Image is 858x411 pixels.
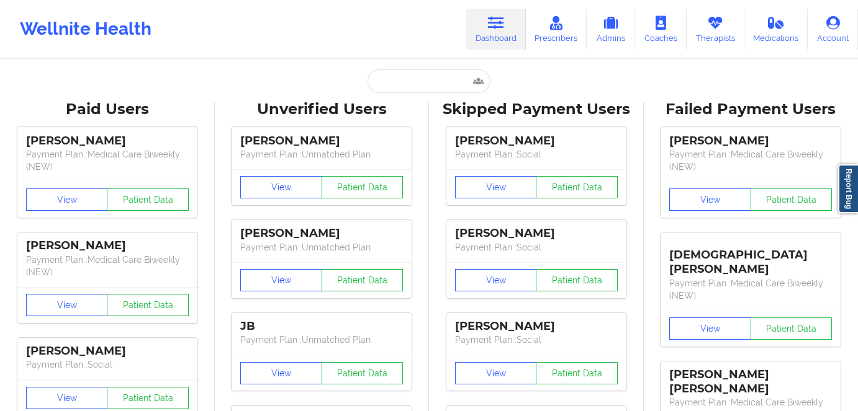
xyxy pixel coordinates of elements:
div: Unverified Users [224,100,421,119]
p: Payment Plan : Unmatched Plan [240,334,403,346]
div: [PERSON_NAME] [26,239,189,253]
div: Failed Payment Users [653,100,850,119]
div: [PERSON_NAME] [26,344,189,358]
button: Patient Data [322,362,404,384]
button: Patient Data [107,294,189,316]
div: [PERSON_NAME] [26,134,189,148]
p: Payment Plan : Social [455,148,618,161]
button: Patient Data [536,362,618,384]
p: Payment Plan : Medical Care Biweekly (NEW) [26,254,189,278]
button: Patient Data [751,188,833,211]
div: [PERSON_NAME] [PERSON_NAME] [669,368,832,396]
button: View [669,188,751,211]
p: Payment Plan : Unmatched Plan [240,148,403,161]
button: View [455,176,537,198]
button: View [240,176,322,198]
button: View [669,317,751,340]
button: Patient Data [322,176,404,198]
a: Admins [587,9,635,50]
button: Patient Data [107,387,189,409]
p: Payment Plan : Social [26,358,189,371]
button: View [240,269,322,291]
div: [PERSON_NAME] [240,226,403,241]
button: View [455,362,537,384]
a: Account [808,9,858,50]
p: Payment Plan : Social [455,334,618,346]
a: Medications [744,9,808,50]
a: Report Bug [838,164,858,213]
button: Patient Data [536,269,618,291]
div: Paid Users [9,100,206,119]
div: [DEMOGRAPHIC_DATA][PERSON_NAME] [669,239,832,276]
a: Therapists [687,9,744,50]
button: View [26,294,108,316]
div: Skipped Payment Users [438,100,635,119]
p: Payment Plan : Medical Care Biweekly (NEW) [669,277,832,302]
button: View [240,362,322,384]
div: [PERSON_NAME] [455,319,618,334]
p: Payment Plan : Medical Care Biweekly (NEW) [26,148,189,173]
div: JB [240,319,403,334]
button: Patient Data [751,317,833,340]
a: Prescribers [526,9,587,50]
div: [PERSON_NAME] [455,226,618,241]
button: View [26,387,108,409]
button: Patient Data [322,269,404,291]
div: [PERSON_NAME] [669,134,832,148]
a: Dashboard [466,9,526,50]
button: Patient Data [107,188,189,211]
p: Payment Plan : Medical Care Biweekly (NEW) [669,148,832,173]
div: [PERSON_NAME] [455,134,618,148]
button: View [455,269,537,291]
button: Patient Data [536,176,618,198]
div: [PERSON_NAME] [240,134,403,148]
a: Coaches [635,9,687,50]
button: View [26,188,108,211]
p: Payment Plan : Social [455,241,618,254]
p: Payment Plan : Unmatched Plan [240,241,403,254]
